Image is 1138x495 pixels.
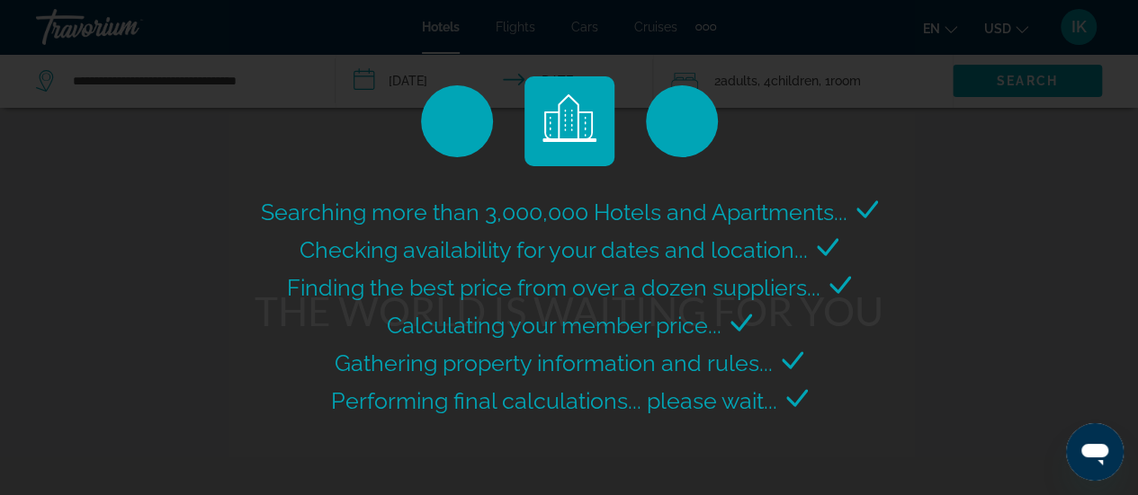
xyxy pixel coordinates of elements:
iframe: Button to launch messaging window [1066,423,1124,481]
span: Searching more than 3,000,000 Hotels and Apartments... [261,199,847,225]
span: Checking availability for your dates and location... [300,236,808,263]
span: Performing final calculations... please wait... [331,387,777,414]
span: Gathering property information and rules... [335,349,773,376]
span: Calculating your member price... [387,312,721,339]
span: Finding the best price from over a dozen suppliers... [287,274,820,301]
